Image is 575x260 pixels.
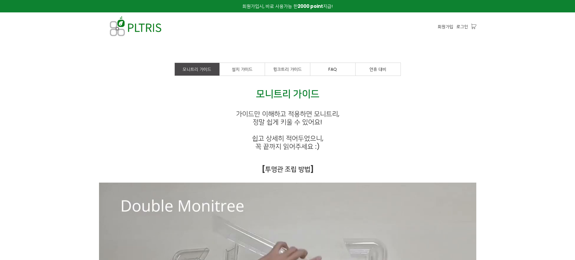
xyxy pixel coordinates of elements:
[255,142,320,151] span: 꼭 끝까지 읽어주세요 :)
[232,66,253,72] span: 설치 가이드
[183,66,211,72] span: 모니트리 가이드
[236,109,339,119] span: 가이드만 이해하고 적용하면 모니트리,
[175,63,219,76] a: 모니트리 가이드
[273,66,302,72] span: 윙크트리 가이드
[298,3,323,9] strong: 2000 point
[456,23,468,30] a: 로그인
[262,164,314,174] strong: [투명관 조립 방법]
[242,3,333,9] span: 회원가입시, 바로 사용가능 한 지급!
[265,63,310,76] a: 윙크트리 가이드
[310,63,355,76] a: FAQ
[220,63,265,76] a: 설치 가이드
[369,66,386,72] span: 연휴 대비
[356,63,401,76] a: 연휴 대비
[438,23,453,30] a: 회원가입
[256,87,319,100] span: 모니트리 가이드
[328,66,337,72] span: FAQ
[253,117,322,127] span: 정말 쉽게 키울 수 있어요!
[252,134,323,143] span: 쉽고 상세히 적어두었으니,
